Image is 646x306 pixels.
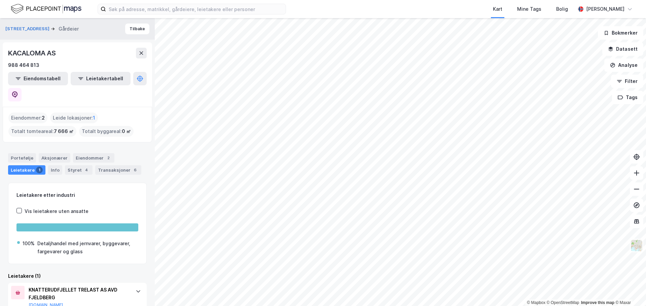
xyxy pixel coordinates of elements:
div: Detaljhandel med jernvarer, byggevarer, fargevarer og glass [37,239,138,256]
div: Totalt byggareal : [79,126,134,137]
a: Improve this map [581,300,614,305]
div: Leietakere etter industri [16,191,138,199]
div: Styret [65,165,93,175]
div: Gårdeier [59,25,79,33]
img: Z [630,239,643,252]
button: Bokmerker [598,26,643,40]
button: Tilbake [125,24,149,34]
div: Leietakere [8,165,45,175]
div: Info [48,165,62,175]
span: 1 [93,114,95,122]
div: Leide lokasjoner : [50,113,98,123]
button: Analyse [604,58,643,72]
button: Tags [612,91,643,104]
div: KACALOMA AS [8,48,57,58]
span: 2 [42,114,45,122]
img: logo.f888ab2527a4732fd821a326f86c7f29.svg [11,3,81,15]
div: Mine Tags [517,5,541,13]
div: Eiendommer [73,153,114,163]
button: Eiendomstabell [8,72,68,85]
div: Transaksjoner [95,165,141,175]
div: 100% [23,239,35,248]
a: Mapbox [527,300,545,305]
a: OpenStreetMap [547,300,579,305]
div: Bolig [556,5,568,13]
div: Eiendommer : [8,113,47,123]
div: [PERSON_NAME] [586,5,624,13]
div: Portefølje [8,153,36,163]
div: Leietakere (1) [8,272,147,280]
button: Leietakertabell [71,72,131,85]
span: 7 666 ㎡ [54,127,74,135]
div: 988 464 813 [8,61,39,69]
button: [STREET_ADDRESS] [5,26,51,32]
div: 4 [83,167,90,173]
span: 0 ㎡ [122,127,131,135]
div: KNATTERUDFJELLET TRELAST AS AVD FJELDBERG [29,286,129,302]
iframe: Chat Widget [612,274,646,306]
div: 6 [132,167,139,173]
div: Kontrollprogram for chat [612,274,646,306]
div: 2 [105,155,112,161]
div: Vis leietakere uten ansatte [25,207,88,215]
div: Aksjonærer [39,153,70,163]
button: Datasett [602,42,643,56]
div: Kart [493,5,502,13]
div: 1 [36,167,43,173]
div: Totalt tomteareal : [8,126,76,137]
button: Filter [611,75,643,88]
input: Søk på adresse, matrikkel, gårdeiere, leietakere eller personer [106,4,286,14]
